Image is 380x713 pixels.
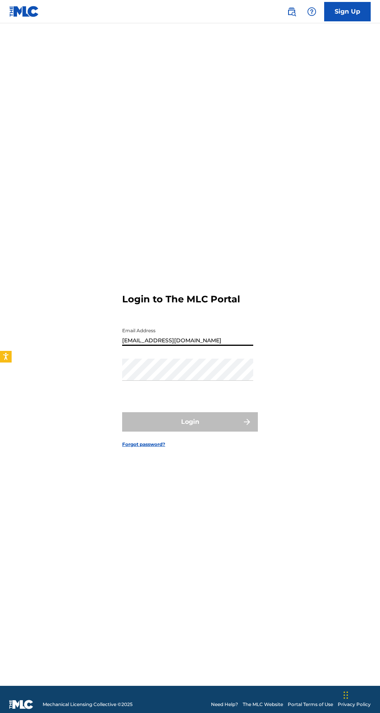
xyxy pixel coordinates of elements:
[304,4,320,19] div: Help
[341,676,380,713] iframe: Chat Widget
[243,701,283,708] a: The MLC Website
[287,7,296,16] img: search
[211,701,238,708] a: Need Help?
[344,684,348,707] div: Drag
[284,4,299,19] a: Public Search
[122,293,240,305] h3: Login to The MLC Portal
[288,701,333,708] a: Portal Terms of Use
[324,2,371,21] a: Sign Up
[9,6,39,17] img: MLC Logo
[43,701,133,708] span: Mechanical Licensing Collective © 2025
[9,700,33,709] img: logo
[338,701,371,708] a: Privacy Policy
[307,7,316,16] img: help
[122,441,165,448] a: Forgot password?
